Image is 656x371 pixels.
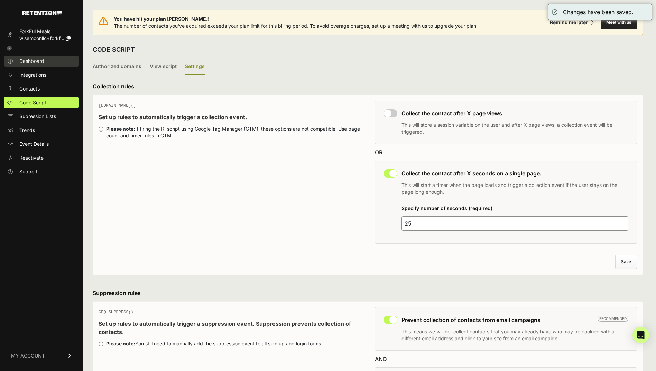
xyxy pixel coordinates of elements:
label: Authorized domains [93,59,141,75]
a: Reactivate [4,152,79,163]
div: ForkFul Meals [19,28,71,35]
a: Code Script [4,97,79,108]
img: Retention.com [22,11,62,15]
div: If firing the R! script using Google Tag Manager (GTM), these options are not compatible. Use pag... [106,125,361,139]
span: Code Script [19,99,46,106]
div: AND [375,355,637,363]
span: [DOMAIN_NAME]() [99,103,136,108]
strong: Please note: [106,341,135,346]
a: Event Details [4,139,79,150]
span: Dashboard [19,58,44,65]
h2: CODE SCRIPT [93,45,135,55]
h3: Prevent collection of contacts from email campaigns [401,316,629,324]
label: View script [150,59,177,75]
p: This means we will not collect contacts that you may already have who may be cookied with a diffe... [401,328,629,342]
span: The number of contacts you've acquired exceeds your plan limit for this billing period. To avoid ... [114,23,478,29]
span: Contacts [19,85,40,92]
p: This will store a session variable on the user and after X page views, a collection event will be... [401,122,629,135]
span: Recommended [598,316,628,322]
a: MY ACCOUNT [4,345,79,366]
div: OR [375,148,637,156]
button: Remind me later [547,16,597,29]
a: Support [4,166,79,177]
a: Trends [4,125,79,136]
span: Event Details [19,141,49,148]
label: Specify number of seconds (required) [401,205,492,211]
a: ForkFul Meals wisemoonllc+forkf... [4,26,79,44]
span: Supression Lists [19,113,56,120]
span: wisemoonllc+forkf... [19,35,64,41]
a: Contacts [4,83,79,94]
div: Remind me later [550,19,588,26]
button: Meet with us [601,16,637,29]
h3: Collect the contact after X page views. [401,109,629,117]
p: This will start a timer when the page loads and trigger a collection event if the user stays on t... [401,182,629,196]
span: Reactivate [19,154,44,161]
span: MY ACCOUNT [11,352,45,359]
h3: Suppression rules [93,289,643,297]
span: GEQ.SUPPRESS() [99,310,133,315]
strong: Set up rules to automatically trigger a suppression event. Suppression prevents collection of con... [99,320,351,335]
strong: Set up rules to automatically trigger a collection event. [99,114,247,121]
a: Integrations [4,69,79,80]
div: Changes have been saved. [563,8,634,16]
button: Save [615,255,637,269]
strong: Please note: [106,126,135,132]
span: You have hit your plan [PERSON_NAME]! [114,16,478,22]
h3: Collect the contact after X seconds on a single page. [401,169,629,178]
span: Trends [19,127,35,134]
div: Open Intercom Messenger [632,327,649,343]
input: 25 [401,216,629,231]
h3: Collection rules [93,82,643,91]
div: You still need to manually add the suppression event to all sign up and login forms. [106,340,322,347]
label: Settings [185,59,205,75]
span: Support [19,168,38,175]
a: Dashboard [4,56,79,67]
span: Integrations [19,72,46,78]
a: Supression Lists [4,111,79,122]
